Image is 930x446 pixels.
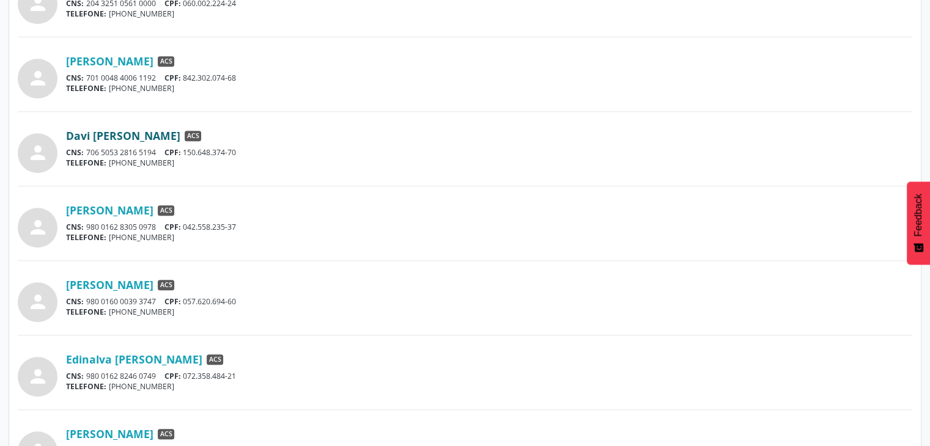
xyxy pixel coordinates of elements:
[66,296,912,307] div: 980 0160 0039 3747 057.620.694-60
[66,9,912,19] div: [PHONE_NUMBER]
[66,83,106,93] span: TELEFONE:
[66,371,84,381] span: CNS:
[164,296,181,307] span: CPF:
[207,354,223,365] span: ACS
[66,129,180,142] a: Davi [PERSON_NAME]
[164,371,181,381] span: CPF:
[66,203,153,217] a: [PERSON_NAME]
[66,54,153,68] a: [PERSON_NAME]
[66,278,153,291] a: [PERSON_NAME]
[66,83,912,93] div: [PHONE_NUMBER]
[158,56,174,67] span: ACS
[164,222,181,232] span: CPF:
[27,291,49,313] i: person
[66,73,84,83] span: CNS:
[158,429,174,440] span: ACS
[66,307,912,317] div: [PHONE_NUMBER]
[66,381,912,392] div: [PHONE_NUMBER]
[164,147,181,158] span: CPF:
[66,296,84,307] span: CNS:
[66,147,912,158] div: 706 5053 2816 5194 150.648.374-70
[164,73,181,83] span: CPF:
[158,205,174,216] span: ACS
[66,158,912,168] div: [PHONE_NUMBER]
[66,73,912,83] div: 701 0048 4006 1192 842.302.074-68
[907,181,930,265] button: Feedback - Mostrar pesquisa
[66,222,912,232] div: 980 0162 8305 0978 042.558.235-37
[27,216,49,238] i: person
[66,232,912,243] div: [PHONE_NUMBER]
[66,9,106,19] span: TELEFONE:
[66,381,106,392] span: TELEFONE:
[66,353,202,366] a: Edinalva [PERSON_NAME]
[66,158,106,168] span: TELEFONE:
[27,142,49,164] i: person
[185,131,201,142] span: ACS
[66,232,106,243] span: TELEFONE:
[913,194,924,236] span: Feedback
[158,280,174,291] span: ACS
[66,427,153,441] a: [PERSON_NAME]
[66,371,912,381] div: 980 0162 8246 0749 072.358.484-21
[66,222,84,232] span: CNS:
[27,67,49,89] i: person
[66,147,84,158] span: CNS:
[66,307,106,317] span: TELEFONE:
[27,365,49,387] i: person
